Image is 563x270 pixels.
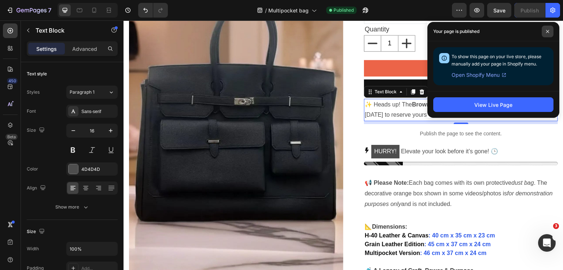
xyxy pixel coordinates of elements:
strong: H-40 Leather & Canvas [241,212,305,218]
strong: : 45 cm x 37 cm x 24 cm [301,221,367,227]
strong: Grain Leather Edition [241,221,301,227]
button: Paragraph 1 [66,86,118,99]
p: Elevate your look before it’s gone! 🕒 [248,124,375,138]
div: Sans-serif [81,108,116,115]
span: To show this page on your live store, please manually add your page in Shopify menu. [452,54,541,67]
div: Beta [5,134,18,140]
p: Settings [36,45,57,53]
strong: Brown version [288,81,329,87]
button: Publish [514,3,545,18]
div: 450 [7,78,18,84]
span: Save [493,7,505,14]
strong: Multipocket Version [241,229,297,236]
div: Add To Cart [320,43,355,53]
p: 📐 [241,202,434,211]
button: Show more [27,200,118,214]
span: Published [334,7,354,14]
strong: 📢 Please Note: [241,159,285,165]
strong: [DATE] [350,91,370,97]
div: Width [27,245,39,252]
strong: : 40 cm x 35 cm x 23 cm [305,212,371,218]
p: 7 [48,6,51,15]
div: Rich Text Editor. Editing area: main [240,78,434,101]
button: Add To Cart [240,40,434,56]
span: 3 [553,223,559,229]
button: View Live Page [433,97,553,112]
i: for demonstration purposes only [241,170,429,187]
iframe: Intercom live chat [538,234,556,252]
span: / [265,7,267,14]
mark: HURRY! [248,124,276,138]
div: Undo/Redo [138,3,168,18]
p: Advanced [72,45,97,53]
div: Text style [27,71,47,77]
div: Align [27,183,47,193]
div: Publish [520,7,539,14]
div: Buy it now [324,62,351,72]
div: Styles [27,89,40,95]
span: Open Shopify Menu [452,71,500,79]
div: Font [27,108,36,115]
button: 7 [3,3,55,18]
p: Each bag comes with its own protective . The decorative orange box shown in some videos/photos is... [241,157,434,189]
div: Show more [55,203,89,211]
span: Multipocket bag [268,7,309,14]
strong: Dimensions: [249,203,284,209]
iframe: Design area [124,20,563,270]
div: 4D4D4D [81,166,116,173]
p: Publish the page to see the content. [240,109,434,117]
div: Text Block [250,68,275,75]
p: Text Block [36,26,98,35]
div: Color [27,166,38,172]
strong: 🧳 A Legacy of Craft, Power & Purpose [241,247,350,253]
i: dust bag [388,159,411,165]
input: Auto [67,242,117,255]
strong: : 46 cm x 37 cm x 24 cm [297,229,363,236]
div: Size [27,227,46,237]
div: Size [27,125,46,135]
button: Save [487,3,511,18]
p: Your page is published [433,28,479,35]
p: ✨ Heads up! The is temporarily out of stock. Order [DATE] to reserve yours — shipping starts . [241,79,434,100]
span: Paragraph 1 [70,89,95,95]
div: View Live Page [474,101,512,109]
button: Buy it now [240,59,434,75]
